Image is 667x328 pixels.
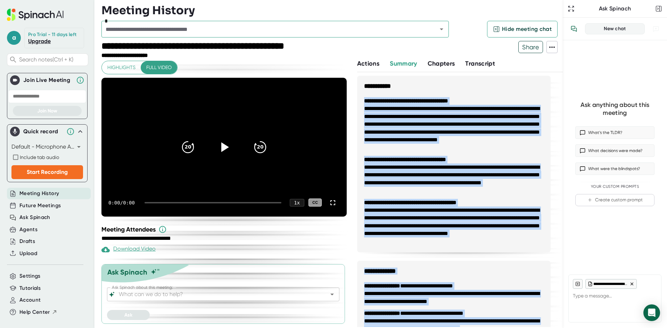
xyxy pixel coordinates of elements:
[518,41,543,53] button: Share
[7,31,21,45] span: a
[11,77,18,84] img: Join Live Meeting
[327,289,337,299] button: Open
[107,63,135,72] span: Highlights
[19,308,57,316] button: Help Center
[19,226,38,234] button: Agents
[566,4,576,14] button: Expand to Ask Spinach page
[19,284,41,292] button: Tutorials
[465,59,495,68] button: Transcript
[519,41,543,53] span: Share
[643,304,660,321] div: Open Intercom Messenger
[576,5,654,12] div: Ask Spinach
[654,4,664,14] button: Close conversation sidebar
[19,190,59,197] button: Meeting History
[37,108,57,114] span: Join Now
[502,25,552,33] span: Hide meeting chat
[357,59,379,68] button: Actions
[101,225,348,234] div: Meeting Attendees
[428,59,455,68] button: Chapters
[101,245,156,254] div: Paid feature
[117,289,317,299] input: What can we do to help?
[575,126,654,139] button: What’s the TLDR?
[487,21,558,37] button: Hide meeting chat
[390,59,417,68] button: Summary
[437,24,446,34] button: Open
[19,213,50,221] button: Ask Spinach
[308,199,322,207] div: CC
[11,141,83,152] div: Default - Microphone Array (Realtek(R) Audio)
[102,61,141,74] button: Highlights
[575,101,654,117] div: Ask anything about this meeting
[10,73,84,87] div: Join Live MeetingJoin Live Meeting
[19,237,35,245] button: Drafts
[13,106,82,116] button: Join Now
[19,272,41,280] button: Settings
[107,310,150,320] button: Ask
[146,63,172,72] span: Full video
[390,60,417,67] span: Summary
[575,162,654,175] button: What were the blindspots?
[19,56,86,63] span: Search notes (Ctrl + K)
[23,77,73,84] div: Join Live Meeting
[101,4,195,17] h3: Meeting History
[19,296,41,304] button: Account
[27,169,68,175] span: Start Recording
[465,60,495,67] span: Transcript
[28,38,51,44] a: Upgrade
[124,312,132,318] span: Ask
[357,60,379,67] span: Actions
[107,268,147,276] div: Ask Spinach
[11,165,83,179] button: Start Recording
[19,250,37,258] button: Upload
[28,32,76,38] div: Pro Trial - 11 days left
[575,194,654,206] button: Create custom prompt
[108,200,136,205] div: 0:00 / 0:00
[19,202,61,210] button: Future Meetings
[141,61,177,74] button: Full video
[428,60,455,67] span: Chapters
[10,125,84,138] div: Quick record
[575,144,654,157] button: What decisions were made?
[19,308,50,316] span: Help Center
[575,184,654,189] div: Your Custom Prompts
[290,199,304,207] div: 1 x
[590,26,640,32] div: New chat
[20,154,59,160] span: Include tab audio
[23,128,63,135] div: Quick record
[567,22,581,36] button: View conversation history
